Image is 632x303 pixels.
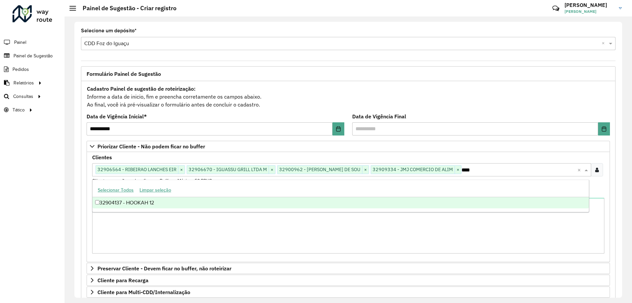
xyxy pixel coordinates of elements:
[87,275,610,286] a: Cliente para Recarga
[362,166,369,174] span: ×
[178,166,185,174] span: ×
[97,266,231,271] span: Preservar Cliente - Devem ficar no buffer, não roteirizar
[13,52,53,59] span: Painel de Sugestão
[87,287,610,298] a: Cliente para Multi-CDD/Internalização
[565,2,614,8] h3: [PERSON_NAME]
[277,166,362,173] span: 32900962 - [PERSON_NAME] DE SOU
[549,1,563,15] a: Contato Rápido
[455,166,461,174] span: ×
[92,178,212,184] small: Clientes que não podem ficar no Buffer – Máximo 50 PDVS
[81,27,137,35] label: Selecione um depósito
[269,166,275,174] span: ×
[598,122,610,136] button: Choose Date
[13,106,25,113] span: Tático
[14,39,26,46] span: Painel
[92,197,589,208] div: 32904137 - HOOKAH 12
[87,263,610,274] a: Preservar Cliente - Devem ficar no buffer, não roteirizar
[95,185,137,195] button: Selecionar Todos
[352,112,406,120] label: Data de Vigência Final
[87,84,610,109] div: Informe a data de inicio, fim e preencha corretamente os campos abaixo. Ao final, você irá pré-vi...
[565,9,614,15] span: [PERSON_NAME]
[13,79,34,86] span: Relatórios
[97,144,205,149] span: Priorizar Cliente - Não podem ficar no buffer
[187,166,269,173] span: 32906670 - IGUASSU GRILL LTDA M
[13,66,29,73] span: Pedidos
[97,278,148,283] span: Cliente para Recarga
[137,185,174,195] button: Limpar seleção
[602,40,607,47] span: Clear all
[87,71,161,76] span: Formulário Painel de Sugestão
[96,166,178,173] span: 32906564 - RIBEIRAO LANCHES EIR
[76,5,176,12] h2: Painel de Sugestão - Criar registro
[87,85,196,92] strong: Cadastro Painel de sugestão de roteirização:
[87,152,610,262] div: Priorizar Cliente - Não podem ficar no buffer
[87,112,147,120] label: Data de Vigência Inicial
[92,180,589,212] ng-dropdown-panel: Options list
[371,166,455,173] span: 32909334 - JMJ COMERCIO DE ALIM
[97,289,190,295] span: Cliente para Multi-CDD/Internalização
[332,122,344,136] button: Choose Date
[13,93,33,100] span: Consultas
[92,153,112,161] label: Clientes
[87,141,610,152] a: Priorizar Cliente - Não podem ficar no buffer
[577,166,583,174] span: Clear all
